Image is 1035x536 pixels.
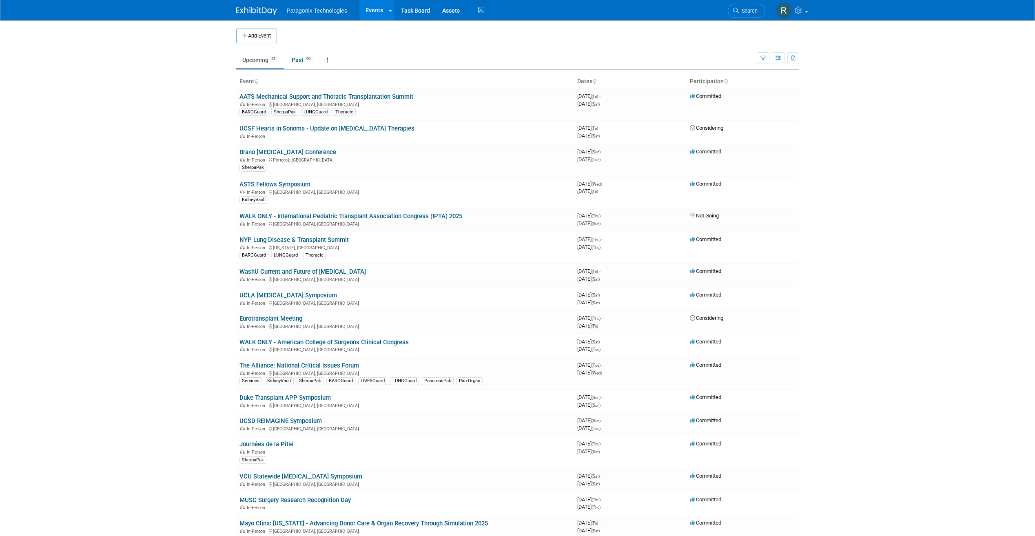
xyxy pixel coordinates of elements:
[577,93,601,99] span: [DATE]
[599,268,601,274] span: -
[602,148,603,155] span: -
[592,419,601,423] span: (Sun)
[592,189,598,194] span: (Fri)
[239,323,571,329] div: [GEOGRAPHIC_DATA], [GEOGRAPHIC_DATA]
[239,252,268,259] div: BAROGuard
[239,220,571,227] div: [GEOGRAPHIC_DATA], [GEOGRAPHIC_DATA]
[602,441,603,447] span: -
[601,473,602,479] span: -
[592,214,601,218] span: (Thu)
[577,292,602,298] span: [DATE]
[239,188,571,195] div: [GEOGRAPHIC_DATA], [GEOGRAPHIC_DATA]
[602,394,603,400] span: -
[592,245,601,250] span: (Thu)
[577,402,601,408] span: [DATE]
[239,362,359,369] a: The Alliance: National Critical Issues Forum
[592,521,598,525] span: (Fri)
[592,498,601,502] span: (Thu)
[247,301,268,306] span: In-Person
[265,377,294,385] div: KidneyVault
[239,292,337,299] a: UCLA [MEDICAL_DATA] Symposium
[240,245,245,249] img: In-Person Event
[240,301,245,305] img: In-Person Event
[247,190,268,195] span: In-Person
[690,93,721,99] span: Committed
[577,417,603,423] span: [DATE]
[690,496,721,503] span: Committed
[577,315,603,321] span: [DATE]
[247,157,268,163] span: In-Person
[577,527,600,534] span: [DATE]
[239,339,409,346] a: WALK ONLY - American College of Surgeons Clinical Congress
[690,236,721,242] span: Committed
[247,347,268,352] span: In-Person
[239,520,488,527] a: Mayo Clinic [US_STATE] - Advancing Donor Care & Organ Recovery Through Simulation 2025
[602,213,603,219] span: -
[247,102,268,107] span: In-Person
[247,426,268,432] span: In-Person
[577,213,603,219] span: [DATE]
[592,237,601,242] span: (Thu)
[422,377,454,385] div: PancreasPak
[239,417,322,425] a: UCSD REIMAGINE Symposium
[577,441,603,447] span: [DATE]
[602,362,603,368] span: -
[690,339,721,345] span: Committed
[239,346,571,352] div: [GEOGRAPHIC_DATA], [GEOGRAPHIC_DATA]
[690,148,721,155] span: Committed
[602,236,603,242] span: -
[690,292,721,298] span: Committed
[239,101,571,107] div: [GEOGRAPHIC_DATA], [GEOGRAPHIC_DATA]
[577,148,603,155] span: [DATE]
[271,109,298,116] div: SherpaPak
[603,181,605,187] span: -
[602,417,603,423] span: -
[239,425,571,432] div: [GEOGRAPHIC_DATA], [GEOGRAPHIC_DATA]
[239,213,462,220] a: WALK ONLY - International Pediatric Transplant Association Congress (IPTA) 2025
[236,52,284,68] a: Upcoming52
[577,448,600,454] span: [DATE]
[601,339,602,345] span: -
[303,252,326,259] div: Thoracic
[599,125,601,131] span: -
[269,56,278,62] span: 52
[286,52,319,68] a: Past90
[240,157,245,162] img: In-Person Event
[240,529,245,533] img: In-Person Event
[239,473,362,480] a: VCU Statewide [MEDICAL_DATA] Symposium
[592,340,600,344] span: (Sat)
[247,529,268,534] span: In-Person
[239,109,268,116] div: BAROGuard
[577,473,602,479] span: [DATE]
[592,102,600,106] span: (Sat)
[592,78,596,84] a: Sort by Start Date
[239,148,336,156] a: Brano [MEDICAL_DATA] Conference
[592,482,600,486] span: (Sat)
[592,277,600,281] span: (Sat)
[599,520,601,526] span: -
[326,377,355,385] div: BAROGuard
[601,292,602,298] span: -
[577,125,601,131] span: [DATE]
[239,299,571,306] div: [GEOGRAPHIC_DATA], [GEOGRAPHIC_DATA]
[247,221,268,227] span: In-Person
[592,529,600,533] span: (Sat)
[247,482,268,487] span: In-Person
[240,102,245,106] img: In-Person Event
[574,75,687,89] th: Dates
[239,196,268,204] div: KidneyVault
[577,481,600,487] span: [DATE]
[240,134,245,138] img: In-Person Event
[239,236,349,244] a: NYP Lung Disease & Transplant Summit
[236,75,574,89] th: Event
[333,109,356,116] div: Thoracic
[247,505,268,510] span: In-Person
[240,347,245,351] img: In-Person Event
[240,482,245,486] img: In-Person Event
[599,93,601,99] span: -
[239,181,310,188] a: ASTS Fellows Symposium
[577,244,601,250] span: [DATE]
[240,190,245,194] img: In-Person Event
[592,150,601,154] span: (Sun)
[247,134,268,139] span: In-Person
